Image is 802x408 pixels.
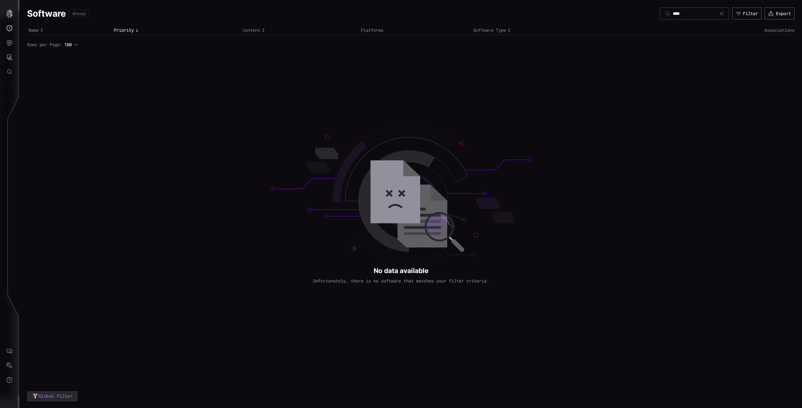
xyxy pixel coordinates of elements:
[27,391,78,402] button: Global Filter
[743,11,758,16] div: Filter
[27,8,66,19] h1: Software
[765,8,794,20] button: Export
[29,27,111,33] div: Toggle sort direction
[64,42,79,48] button: 100
[243,27,358,33] div: Toggle sort direction
[359,26,472,35] th: Platforms
[732,8,761,20] button: Filter
[473,27,654,33] div: Toggle sort direction
[656,26,794,35] th: Associations
[27,42,62,48] span: Rows per Page:
[243,27,260,33] span: Content
[114,27,134,33] span: Priority
[73,12,86,15] div: 0 Total
[114,27,240,33] div: Toggle sort direction
[38,392,73,400] span: Global Filter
